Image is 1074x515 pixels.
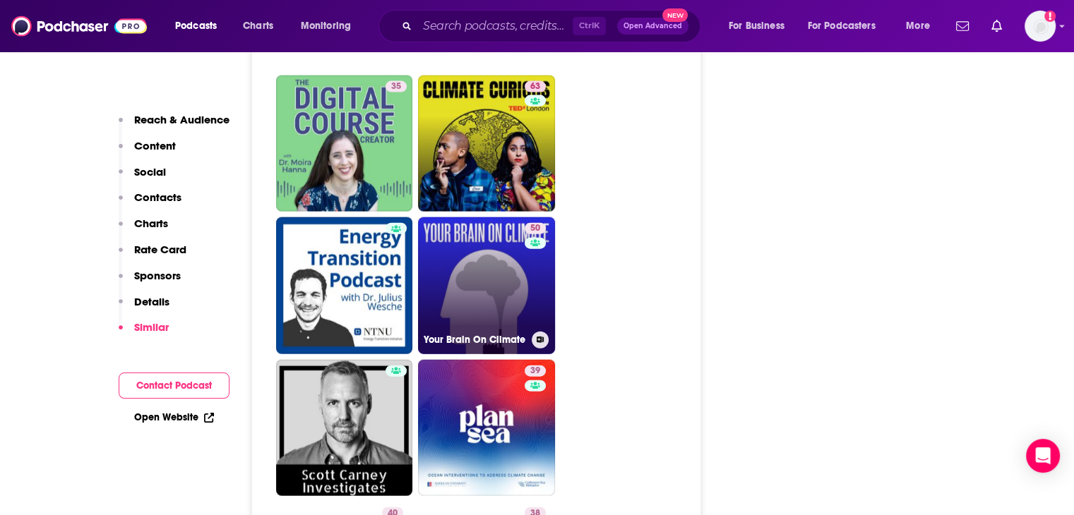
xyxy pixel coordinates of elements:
[719,15,802,37] button: open menu
[11,13,147,40] img: Podchaser - Follow, Share and Rate Podcasts
[530,80,540,94] span: 63
[119,113,229,139] button: Reach & Audience
[573,17,606,35] span: Ctrl K
[530,364,540,378] span: 39
[119,295,169,321] button: Details
[119,139,176,165] button: Content
[119,217,168,243] button: Charts
[276,75,413,212] a: 35
[119,243,186,269] button: Rate Card
[799,15,896,37] button: open menu
[418,360,555,497] a: 39
[134,269,181,282] p: Sponsors
[1025,11,1056,42] button: Show profile menu
[1025,11,1056,42] img: User Profile
[134,190,181,204] p: Contacts
[525,223,546,234] a: 50
[119,165,166,191] button: Social
[386,81,407,92] a: 35
[729,16,784,36] span: For Business
[808,16,876,36] span: For Podcasters
[617,18,688,35] button: Open AdvancedNew
[986,14,1008,38] a: Show notifications dropdown
[119,269,181,295] button: Sponsors
[950,14,974,38] a: Show notifications dropdown
[165,15,235,37] button: open menu
[134,411,214,423] a: Open Website
[119,190,181,217] button: Contacts
[418,75,555,212] a: 63
[417,15,573,37] input: Search podcasts, credits, & more...
[1026,439,1060,473] div: Open Intercom Messenger
[234,15,282,37] a: Charts
[1044,11,1056,22] svg: Add a profile image
[418,217,555,354] a: 50Your Brain On Climate
[623,23,682,30] span: Open Advanced
[134,139,176,152] p: Content
[119,372,229,399] button: Contact Podcast
[530,222,540,236] span: 50
[134,320,169,334] p: Similar
[662,8,688,22] span: New
[134,243,186,256] p: Rate Card
[424,334,526,346] h3: Your Brain On Climate
[392,10,714,42] div: Search podcasts, credits, & more...
[896,15,948,37] button: open menu
[175,16,217,36] span: Podcasts
[906,16,930,36] span: More
[243,16,273,36] span: Charts
[134,165,166,178] p: Social
[391,80,401,94] span: 35
[525,81,546,92] a: 63
[134,295,169,308] p: Details
[134,113,229,126] p: Reach & Audience
[134,217,168,230] p: Charts
[291,15,369,37] button: open menu
[119,320,169,346] button: Similar
[301,16,351,36] span: Monitoring
[525,365,546,377] a: 39
[1025,11,1056,42] span: Logged in as megcassidy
